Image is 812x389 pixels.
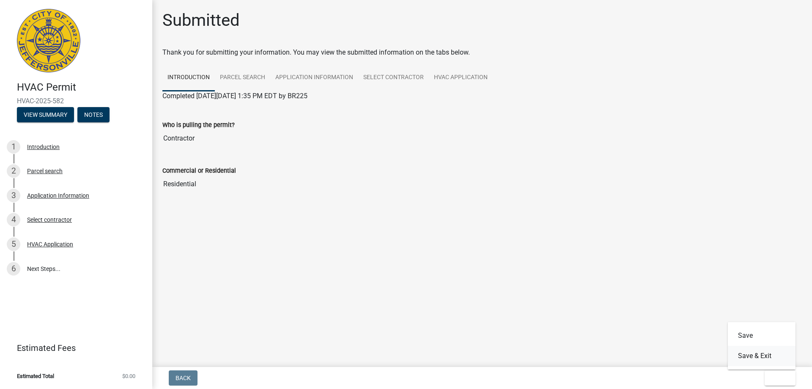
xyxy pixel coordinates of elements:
[27,217,72,223] div: Select contractor
[17,373,54,379] span: Estimated Total
[7,262,20,276] div: 6
[27,168,63,174] div: Parcel search
[162,47,802,58] div: Thank you for submitting your information. You may view the submitted information on the tabs below.
[162,92,307,100] span: Completed [DATE][DATE] 1:35 PM EDT by BR225
[728,346,796,366] button: Save & Exit
[122,373,135,379] span: $0.00
[7,140,20,154] div: 1
[17,107,74,122] button: View Summary
[27,241,73,247] div: HVAC Application
[27,144,60,150] div: Introduction
[162,10,240,30] h1: Submitted
[358,64,429,91] a: Select contractor
[17,112,74,119] wm-modal-confirm: Summary
[77,112,110,119] wm-modal-confirm: Notes
[77,107,110,122] button: Notes
[162,64,215,91] a: Introduction
[17,97,135,105] span: HVAC-2025-582
[162,122,235,128] label: Who is pulling the permit?
[169,370,198,386] button: Back
[7,339,139,356] a: Estimated Fees
[765,370,796,386] button: Exit
[17,81,145,94] h4: HVAC Permit
[728,326,796,346] button: Save
[7,213,20,226] div: 4
[728,322,796,370] div: Exit
[176,375,191,381] span: Back
[7,164,20,178] div: 2
[27,193,89,199] div: Application Information
[429,64,493,91] a: HVAC Application
[270,64,358,91] a: Application Information
[215,64,270,91] a: Parcel search
[771,375,784,381] span: Exit
[7,237,20,251] div: 5
[162,168,236,174] label: Commercial or Residential
[7,189,20,202] div: 3
[17,9,80,72] img: City of Jeffersonville, Indiana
